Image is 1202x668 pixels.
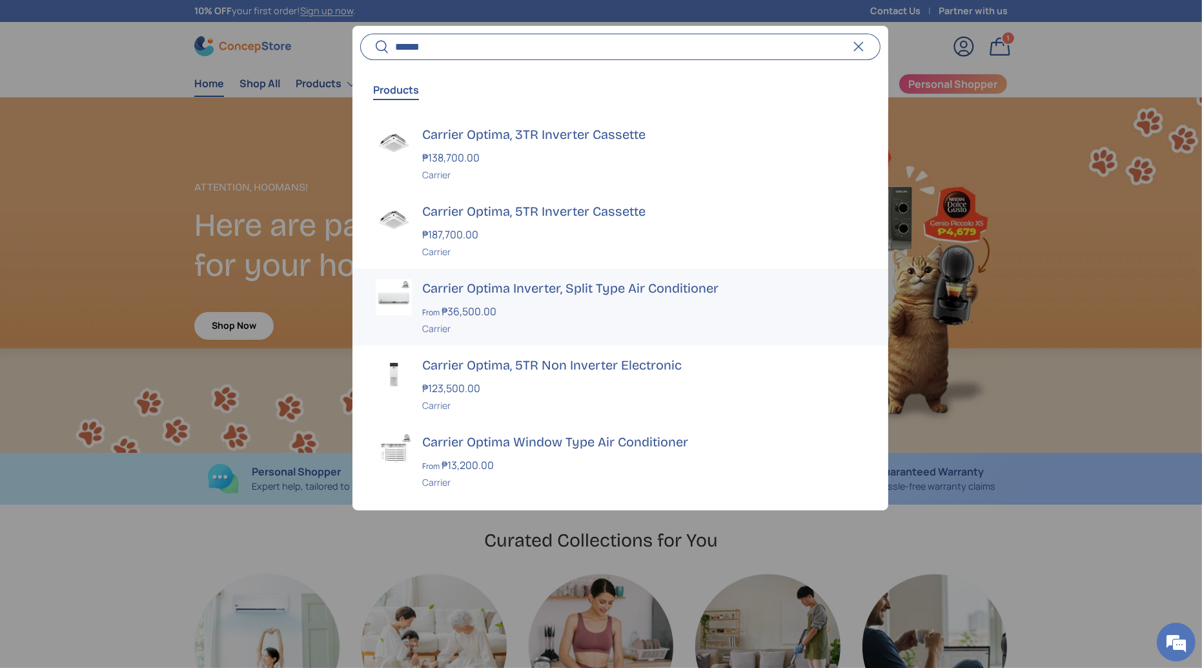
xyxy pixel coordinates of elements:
[376,202,412,238] img: carrier-optima-5tr-inverter-cassette-aircon-unit-full-view-concepstore
[442,304,500,318] strong: ₱36,500.00
[422,151,483,165] strong: ₱138,700.00
[352,269,888,346] a: Carrier Optima Inverter, Split Type Air Conditioner From ₱36,500.00 Carrier
[422,202,865,220] h3: Carrier Optima, 5TR Inverter Cassette
[422,307,440,318] span: From
[422,461,440,472] span: From
[422,322,865,335] div: Carrier
[422,475,865,489] div: Carrier
[352,346,888,423] a: carrier-optima-5tr-non-inverter-floor-standing-aircon-unit-full-view-concepstore Carrier Optima, ...
[422,125,865,143] h3: Carrier Optima, 3TR Inverter Cassette
[422,381,484,395] strong: ₱123,500.00
[352,192,888,269] a: carrier-optima-5tr-inverter-cassette-aircon-unit-full-view-concepstore Carrier Optima, 5TR Invert...
[422,227,482,242] strong: ₱187,700.00
[422,168,865,182] div: Carrier
[422,245,865,258] div: Carrier
[376,125,412,162] img: carrier-optima-3tr-inveter-cassette-aircon-unit-full-view-concepstore
[422,356,865,374] h3: Carrier Optima, 5TR Non Inverter Electronic
[352,423,888,499] a: Carrier Optima Window Type Air Conditioner From ₱13,200.00 Carrier
[442,458,497,472] strong: ₱13,200.00
[373,75,419,105] button: Products
[422,433,865,451] h3: Carrier Optima Window Type Air Conditioner
[422,279,865,297] h3: Carrier Optima Inverter, Split Type Air Conditioner
[352,499,888,554] button: View all search results
[376,356,412,392] img: carrier-optima-5tr-non-inverter-floor-standing-aircon-unit-full-view-concepstore
[352,115,888,192] a: carrier-optima-3tr-inveter-cassette-aircon-unit-full-view-concepstore Carrier Optima, 3TR Inverte...
[422,399,865,412] div: Carrier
